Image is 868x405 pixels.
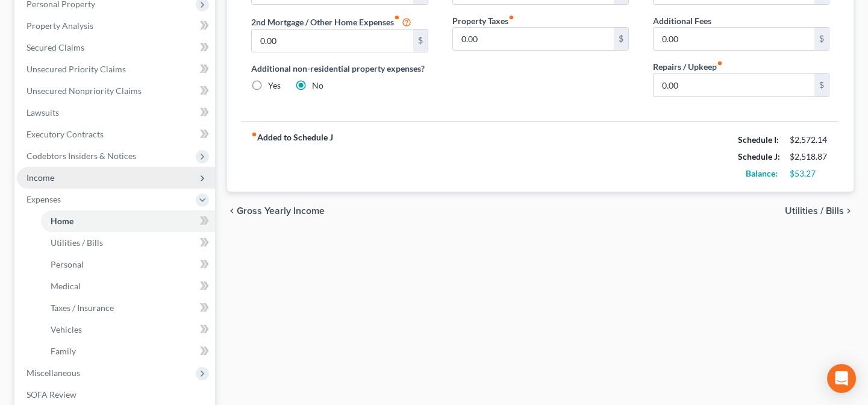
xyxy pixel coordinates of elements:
label: Property Taxes [452,14,514,27]
span: Personal [51,259,84,269]
a: Family [41,341,215,362]
input: -- [252,30,413,52]
div: $ [413,30,428,52]
a: Property Analysis [17,15,215,37]
input: -- [453,28,614,51]
a: Vehicles [41,319,215,341]
label: 2nd Mortgage / Other Home Expenses [251,14,411,29]
span: Gross Yearly Income [237,206,325,216]
label: Yes [268,80,281,92]
span: Property Analysis [27,20,93,31]
a: Lawsuits [17,102,215,124]
a: Personal [41,254,215,275]
div: $53.27 [790,168,829,180]
span: Family [51,346,76,356]
button: Utilities / Bills chevron_right [785,206,854,216]
i: fiber_manual_record [251,131,257,137]
div: $ [614,28,628,51]
button: chevron_left Gross Yearly Income [227,206,325,216]
span: Expenses [27,194,61,204]
div: Open Intercom Messenger [827,364,856,393]
input: -- [654,74,814,96]
span: Codebtors Insiders & Notices [27,151,136,161]
span: Income [27,172,54,183]
span: Taxes / Insurance [51,303,114,313]
i: chevron_left [227,206,237,216]
span: Utilities / Bills [51,237,103,248]
a: Home [41,210,215,232]
span: Lawsuits [27,107,59,118]
span: Secured Claims [27,42,84,52]
span: Miscellaneous [27,368,80,378]
a: Unsecured Nonpriority Claims [17,80,215,102]
strong: Schedule I: [738,134,779,145]
i: fiber_manual_record [508,14,514,20]
label: No [312,80,323,92]
strong: Balance: [746,168,778,178]
a: Executory Contracts [17,124,215,145]
i: fiber_manual_record [717,60,723,66]
input: -- [654,28,814,51]
span: Unsecured Nonpriority Claims [27,86,142,96]
label: Additional non-residential property expenses? [251,62,428,75]
strong: Schedule J: [738,151,780,162]
strong: Added to Schedule J [251,131,333,182]
span: Vehicles [51,324,82,334]
a: Secured Claims [17,37,215,58]
i: chevron_right [844,206,854,216]
div: $2,518.87 [790,151,829,163]
span: Executory Contracts [27,129,104,139]
label: Repairs / Upkeep [653,60,723,73]
a: Utilities / Bills [41,232,215,254]
label: Additional Fees [653,14,711,27]
a: Medical [41,275,215,297]
div: $2,572.14 [790,134,829,146]
span: Unsecured Priority Claims [27,64,126,74]
a: Taxes / Insurance [41,297,215,319]
div: $ [814,28,829,51]
span: Home [51,216,73,226]
span: Medical [51,281,81,291]
a: Unsecured Priority Claims [17,58,215,80]
div: $ [814,74,829,96]
span: Utilities / Bills [785,206,844,216]
span: SOFA Review [27,389,76,400]
i: fiber_manual_record [394,14,400,20]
